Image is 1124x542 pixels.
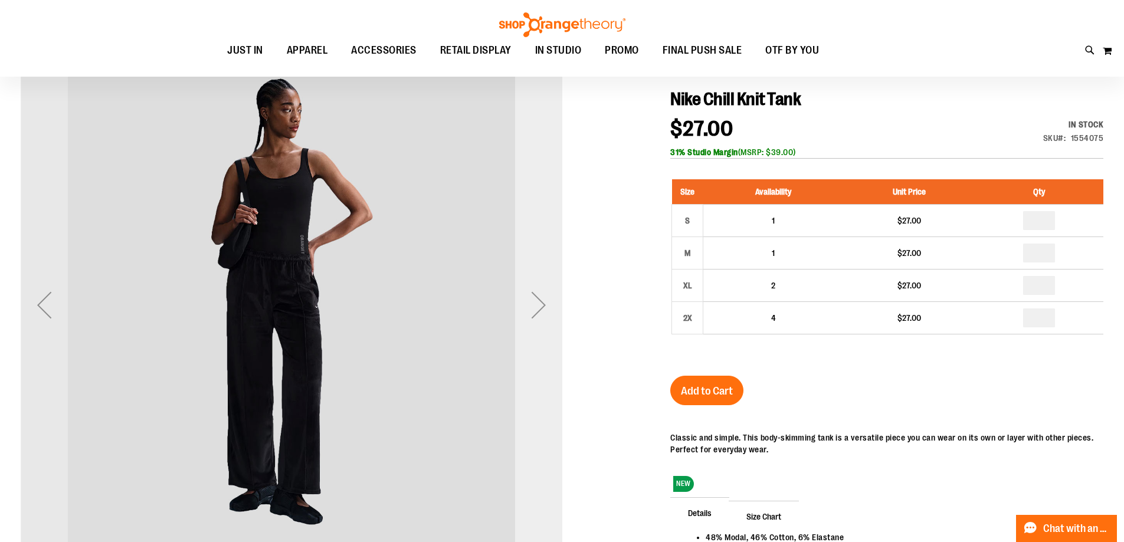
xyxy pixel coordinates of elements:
span: Details [670,497,729,528]
span: APPAREL [287,37,328,64]
div: S [679,212,696,229]
a: IN STUDIO [523,37,594,64]
button: Add to Cart [670,376,743,405]
b: 31% Studio Margin [670,147,738,157]
span: Add to Cart [681,385,733,398]
div: M [679,244,696,262]
span: RETAIL DISPLAY [440,37,512,64]
span: 1 [772,248,775,258]
span: Chat with an Expert [1043,523,1110,534]
a: APPAREL [275,37,340,64]
div: Availability [1043,119,1104,130]
th: Size [672,179,703,205]
div: 2X [679,309,696,327]
div: $27.00 [849,312,969,324]
strong: SKU [1043,133,1066,143]
span: PROMO [605,37,639,64]
span: IN STUDIO [535,37,582,64]
div: $27.00 [849,247,969,259]
th: Qty [975,179,1103,205]
span: NEW [673,476,694,492]
span: Nike Chill Knit Tank [670,89,801,109]
button: Chat with an Expert [1016,515,1118,542]
a: RETAIL DISPLAY [428,37,523,64]
a: PROMO [593,37,651,64]
span: Size Chart [729,501,799,531]
img: Shop Orangetheory [497,12,627,37]
div: $27.00 [849,215,969,226]
div: $27.00 [849,280,969,291]
span: JUST IN [227,37,263,64]
div: In stock [1043,119,1104,130]
span: 2 [771,281,775,290]
a: OTF BY YOU [753,37,831,64]
a: JUST IN [215,37,275,64]
div: XL [679,277,696,294]
div: 1554075 [1071,132,1104,144]
span: ACCESSORIES [351,37,417,64]
a: ACCESSORIES [339,37,428,64]
span: $27.00 [670,117,733,141]
span: FINAL PUSH SALE [663,37,742,64]
th: Availability [703,179,844,205]
div: Classic and simple. This body-skimming tank is a versatile piece you can wear on its own or layer... [670,432,1103,455]
span: 4 [771,313,776,323]
th: Unit Price [843,179,975,205]
span: 1 [772,216,775,225]
div: (MSRP: $39.00) [670,146,1103,158]
span: OTF BY YOU [765,37,819,64]
a: FINAL PUSH SALE [651,37,754,64]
